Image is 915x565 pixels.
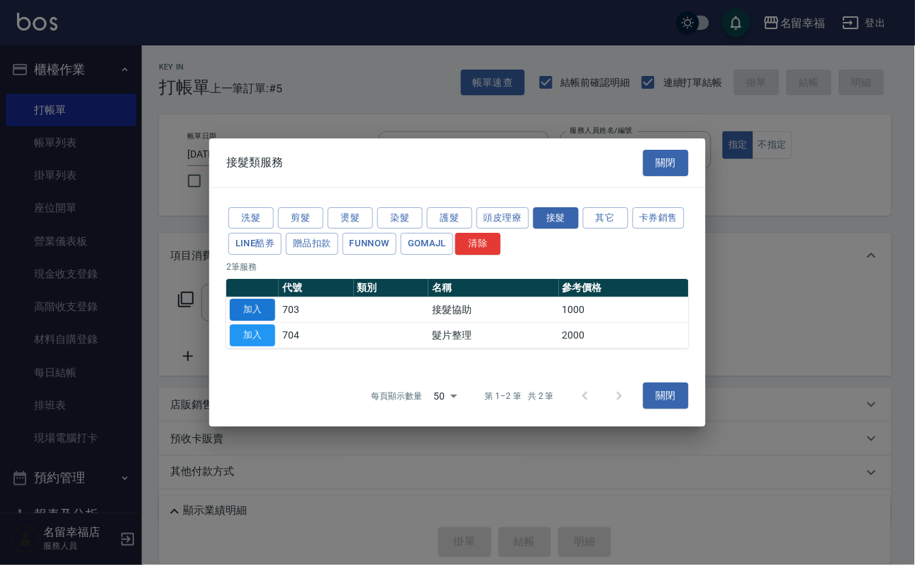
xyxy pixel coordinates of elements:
button: 關閉 [643,150,689,176]
button: 清除 [455,233,501,255]
button: 接髮 [533,207,579,229]
th: 名稱 [428,279,558,297]
button: 卡券銷售 [633,207,685,229]
p: 第 1–2 筆 共 2 筆 [485,390,554,402]
button: GOMAJL [401,233,453,255]
button: 其它 [583,207,628,229]
button: 加入 [230,299,275,321]
td: 1000 [559,297,689,323]
td: 髮片整理 [428,322,558,348]
p: 2 筆服務 [226,260,689,273]
button: 洗髮 [228,207,274,229]
span: 接髮類服務 [226,155,283,170]
button: 染髮 [377,207,423,229]
th: 參考價格 [559,279,689,297]
th: 類別 [354,279,429,297]
td: 704 [279,322,354,348]
td: 703 [279,297,354,323]
button: 頭皮理療 [477,207,529,229]
button: 贈品扣款 [286,233,338,255]
button: FUNNOW [343,233,396,255]
button: 燙髮 [328,207,373,229]
div: 50 [428,377,462,415]
button: 加入 [230,324,275,346]
button: LINE酷券 [228,233,282,255]
th: 代號 [279,279,354,297]
td: 2000 [559,322,689,348]
td: 接髮協助 [428,297,558,323]
button: 剪髮 [278,207,323,229]
p: 每頁顯示數量 [372,390,423,402]
button: 關閉 [643,383,689,410]
button: 護髮 [427,207,472,229]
